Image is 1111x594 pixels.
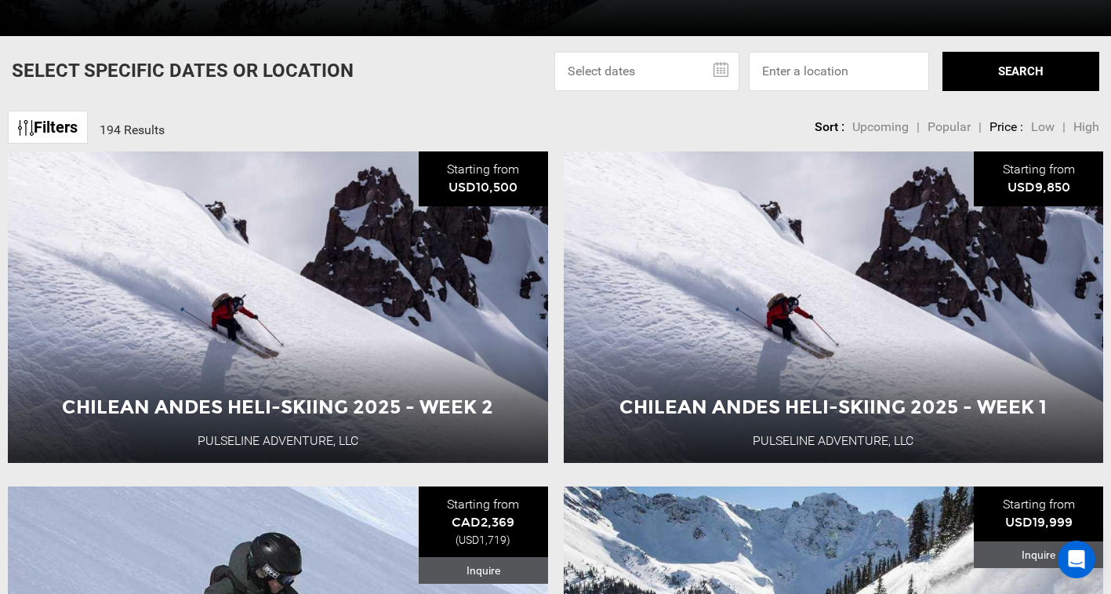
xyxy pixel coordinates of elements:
[815,118,844,137] li: Sort :
[749,52,929,91] input: Enter a location
[554,52,739,91] input: Select dates
[1062,118,1066,137] li: |
[917,118,920,137] li: |
[12,57,354,84] p: Select Specific Dates Or Location
[1073,119,1099,134] span: High
[1058,541,1095,578] div: Open Intercom Messenger
[852,119,909,134] span: Upcoming
[989,118,1023,137] li: Price :
[928,119,971,134] span: Popular
[978,118,982,137] li: |
[18,120,34,136] img: btn-icon.svg
[1031,119,1055,134] span: Low
[100,122,165,137] span: 194 Results
[8,111,88,144] a: Filters
[942,52,1099,91] button: SEARCH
